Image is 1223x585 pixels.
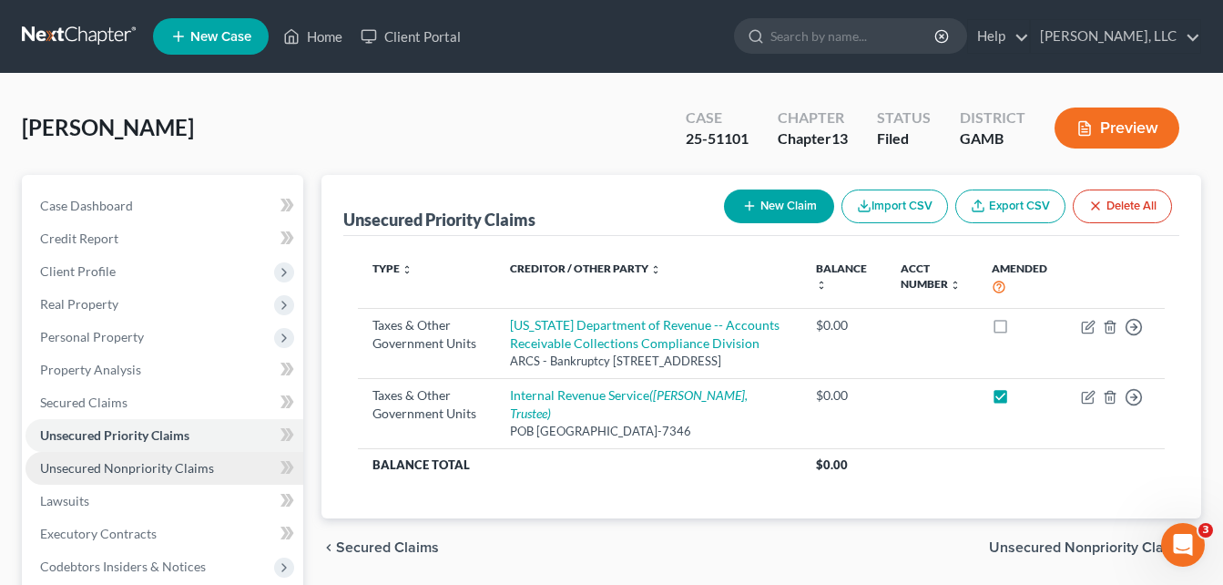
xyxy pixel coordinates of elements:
[25,354,303,386] a: Property Analysis
[372,386,482,423] div: Taxes & Other Government Units
[321,540,439,555] button: chevron_left Secured Claims
[25,452,303,485] a: Unsecured Nonpriority Claims
[1031,20,1200,53] a: [PERSON_NAME], LLC
[778,108,848,128] div: Chapter
[40,296,118,312] span: Real Property
[724,190,834,223] button: New Claim
[25,190,303,222] a: Case Dashboard
[510,353,787,370] div: ARCS - Bankruptcy [STREET_ADDRESS]
[402,264,413,275] i: unfold_more
[955,190,1065,223] a: Export CSV
[40,362,141,377] span: Property Analysis
[989,540,1187,555] span: Unsecured Nonpriority Claims
[960,108,1025,128] div: District
[831,129,848,147] span: 13
[968,20,1029,53] a: Help
[989,540,1201,555] button: Unsecured Nonpriority Claims chevron_right
[25,518,303,550] a: Executory Contracts
[686,108,749,128] div: Case
[816,386,871,405] div: $0.00
[510,387,748,421] a: Internal Revenue Service([PERSON_NAME], Trustee)
[40,329,144,344] span: Personal Property
[40,559,206,574] span: Codebtors Insiders & Notices
[25,419,303,452] a: Unsecured Priority Claims
[40,460,214,476] span: Unsecured Nonpriority Claims
[901,262,961,291] a: Acct Number unfold_more
[950,280,961,291] i: unfold_more
[40,395,127,410] span: Secured Claims
[510,317,780,351] a: [US_STATE] Department of Revenue -- Accounts Receivable Collections Compliance Division
[40,263,116,279] span: Client Profile
[510,423,787,440] div: POB [GEOGRAPHIC_DATA]-7346
[336,540,439,555] span: Secured Claims
[510,262,661,275] a: Creditor / Other Party unfold_more
[816,262,867,291] a: Balance unfold_more
[372,316,482,353] div: Taxes & Other Government Units
[686,128,749,149] div: 25-51101
[877,108,931,128] div: Status
[960,128,1025,149] div: GAMB
[372,262,413,275] a: Type unfold_more
[25,485,303,518] a: Lawsuits
[22,114,194,140] span: [PERSON_NAME]
[778,128,848,149] div: Chapter
[650,264,661,275] i: unfold_more
[816,280,827,291] i: unfold_more
[321,540,336,555] i: chevron_left
[816,316,871,334] div: $0.00
[40,198,133,213] span: Case Dashboard
[1198,523,1213,538] span: 3
[40,231,118,246] span: Credit Report
[352,20,470,53] a: Client Portal
[877,128,931,149] div: Filed
[25,386,303,419] a: Secured Claims
[190,30,251,44] span: New Case
[977,251,1066,308] th: Amended
[816,457,848,472] span: $0.00
[358,448,801,481] th: Balance Total
[40,493,89,508] span: Lawsuits
[343,209,535,231] div: Unsecured Priority Claims
[1055,108,1179,149] button: Preview
[841,190,948,223] button: Import CSV
[770,19,937,53] input: Search by name...
[25,222,303,255] a: Credit Report
[274,20,352,53] a: Home
[1073,190,1172,223] button: Delete All
[40,427,189,443] span: Unsecured Priority Claims
[1161,523,1205,567] iframe: Intercom live chat
[40,526,157,541] span: Executory Contracts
